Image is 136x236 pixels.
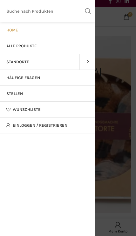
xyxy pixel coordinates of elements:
[6,28,18,33] span: Home
[6,75,40,80] span: Häufige Fragen
[6,44,37,49] span: Alle Produkte
[6,91,23,96] span: Stellen
[6,59,29,64] span: Standorte
[13,107,41,112] span: Wunschliste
